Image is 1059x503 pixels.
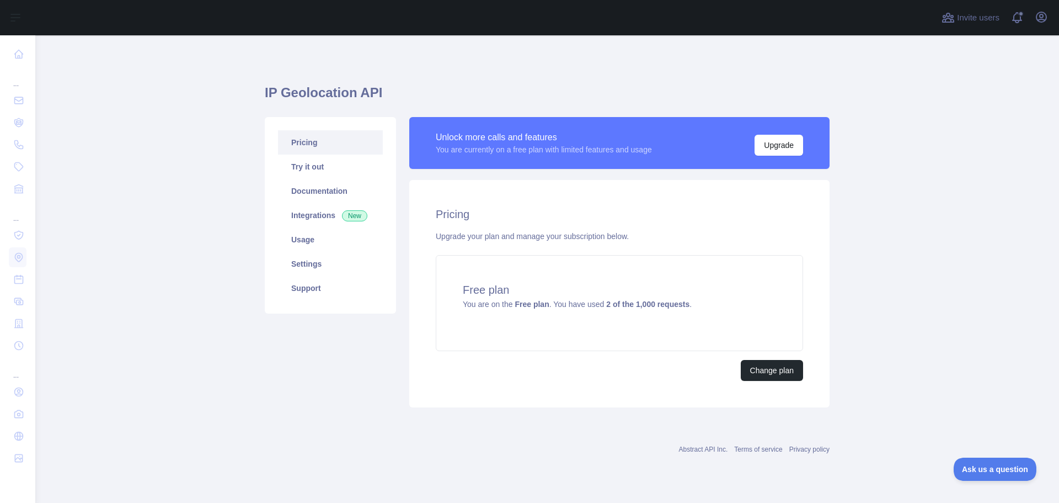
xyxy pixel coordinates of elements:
a: Integrations New [278,203,383,227]
span: New [342,210,367,221]
a: Settings [278,252,383,276]
h1: IP Geolocation API [265,84,830,110]
a: Abstract API Inc. [679,446,728,453]
a: Try it out [278,155,383,179]
div: ... [9,358,26,380]
div: ... [9,201,26,223]
h4: Free plan [463,282,776,298]
div: Upgrade your plan and manage your subscription below. [436,231,803,242]
a: Terms of service [734,446,782,453]
strong: Free plan [515,300,549,309]
div: Unlock more calls and features [436,131,652,144]
strong: 2 of the 1,000 requests [606,300,689,309]
button: Invite users [939,9,1002,27]
a: Support [278,276,383,300]
div: You are currently on a free plan with limited features and usage [436,144,652,155]
span: You are on the . You have used . [463,300,692,309]
iframe: Toggle Customer Support [954,458,1037,481]
span: Invite users [957,12,999,24]
a: Documentation [278,179,383,203]
h2: Pricing [436,207,803,222]
button: Change plan [741,360,803,381]
div: ... [9,66,26,88]
a: Pricing [278,130,383,155]
button: Upgrade [755,135,803,156]
a: Privacy policy [789,446,830,453]
a: Usage [278,227,383,252]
